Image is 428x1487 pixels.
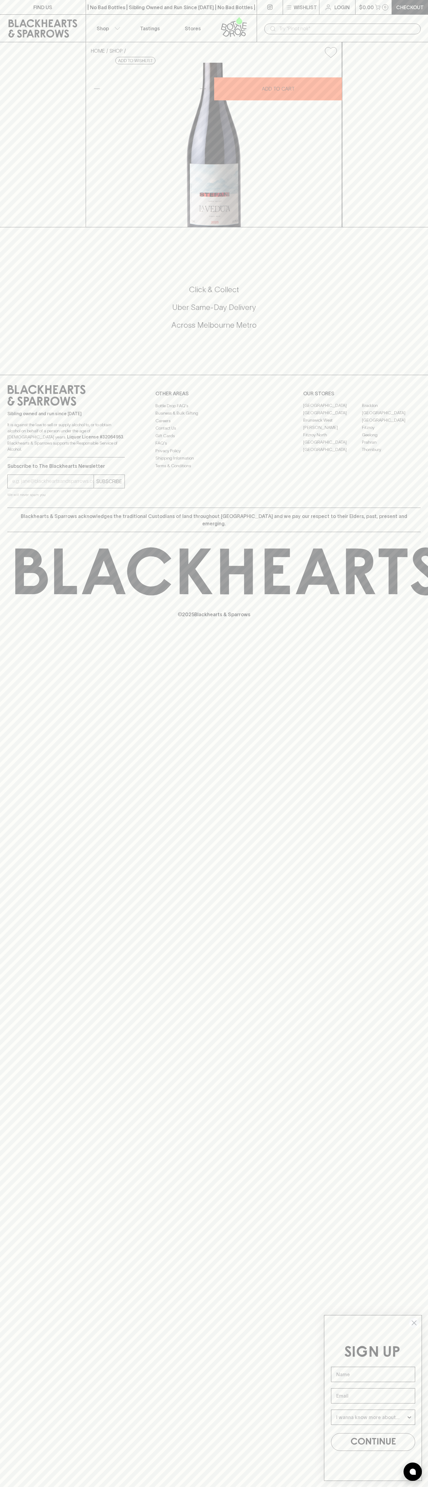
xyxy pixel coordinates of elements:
button: CONTINUE [331,1433,415,1451]
a: FAQ's [155,440,273,447]
a: Shipping Information [155,455,273,462]
button: SUBSCRIBE [94,475,125,488]
a: [GEOGRAPHIC_DATA] [303,446,362,453]
a: [GEOGRAPHIC_DATA] [362,417,421,424]
a: Fitzroy [362,424,421,431]
p: ADD TO CART [262,85,295,92]
p: Sibling owned and run since [DATE] [7,411,125,417]
input: I wanna know more about... [336,1410,406,1425]
a: [PERSON_NAME] [303,424,362,431]
button: Add to wishlist [115,57,155,64]
strong: Liquor License #32064953 [67,434,123,439]
a: Contact Us [155,425,273,432]
p: Login [334,4,350,11]
p: Blackhearts & Sparrows acknowledges the traditional Custodians of land throughout [GEOGRAPHIC_DAT... [12,512,416,527]
input: Name [331,1367,415,1382]
p: We will never spam you [7,492,125,498]
p: Stores [185,25,201,32]
a: Geelong [362,431,421,439]
img: bubble-icon [410,1469,416,1475]
span: SIGN UP [344,1346,400,1360]
p: $0.00 [359,4,374,11]
input: Try "Pinot noir" [279,24,416,34]
a: Terms & Conditions [155,462,273,469]
div: Call to action block [7,260,421,363]
button: Show Options [406,1410,412,1425]
input: e.g. jane@blackheartsandsparrows.com.au [12,476,94,486]
a: [GEOGRAPHIC_DATA] [303,439,362,446]
a: Prahran [362,439,421,446]
h5: Across Melbourne Metro [7,320,421,330]
p: Tastings [140,25,160,32]
p: OUR STORES [303,390,421,397]
a: [GEOGRAPHIC_DATA] [303,409,362,417]
a: Thornbury [362,446,421,453]
a: Fitzroy North [303,431,362,439]
p: Checkout [396,4,424,11]
a: Brunswick West [303,417,362,424]
a: [GEOGRAPHIC_DATA] [303,402,362,409]
p: OTHER AREAS [155,390,273,397]
h5: Click & Collect [7,285,421,295]
button: Add to wishlist [322,45,339,60]
a: Privacy Policy [155,447,273,454]
input: Email [331,1388,415,1403]
button: Shop [86,15,129,42]
p: SUBSCRIBE [96,478,122,485]
p: It is against the law to sell or supply alcohol to, or to obtain alcohol on behalf of a person un... [7,422,125,452]
p: Shop [97,25,109,32]
div: FLYOUT Form [318,1309,428,1487]
a: Gift Cards [155,432,273,439]
button: Close dialog [409,1317,419,1328]
p: FIND US [33,4,52,11]
button: ADD TO CART [214,77,342,100]
a: Bottle Drop FAQ's [155,402,273,409]
a: HOME [91,48,105,54]
a: Careers [155,417,273,424]
h5: Uber Same-Day Delivery [7,302,421,312]
a: Braddon [362,402,421,409]
a: Business & Bulk Gifting [155,410,273,417]
p: Subscribe to The Blackhearts Newsletter [7,462,125,470]
p: Wishlist [294,4,317,11]
a: [GEOGRAPHIC_DATA] [362,409,421,417]
p: 0 [384,6,386,9]
img: 41567.png [86,63,342,227]
a: Tastings [128,15,171,42]
a: Stores [171,15,214,42]
a: SHOP [110,48,123,54]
